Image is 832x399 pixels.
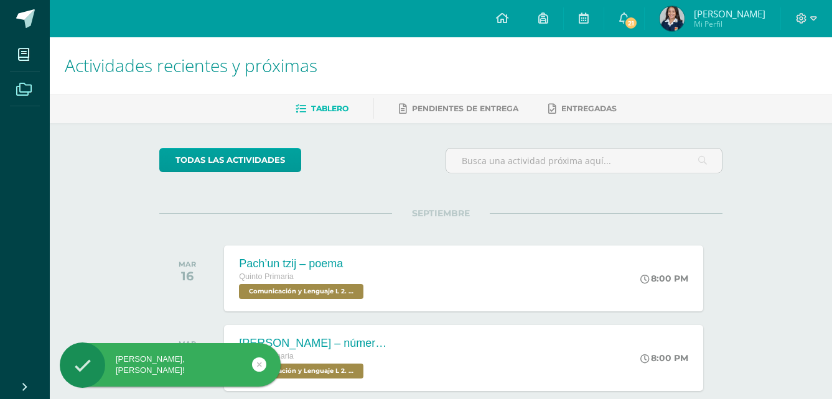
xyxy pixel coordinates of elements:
[446,149,722,173] input: Busca una actividad próxima aquí...
[412,104,518,113] span: Pendientes de entrega
[660,6,685,31] img: 85340f061e8e9f5ddb153db0e82a8ccd.png
[624,16,638,30] span: 21
[694,19,765,29] span: Mi Perfil
[296,99,348,119] a: Tablero
[239,272,294,281] span: Quinto Primaria
[239,337,388,350] div: [PERSON_NAME] – números mayas
[640,352,688,364] div: 8:00 PM
[65,53,317,77] span: Actividades recientes y próximas
[561,104,617,113] span: Entregadas
[399,99,518,119] a: Pendientes de entrega
[311,104,348,113] span: Tablero
[548,99,617,119] a: Entregadas
[179,339,196,348] div: MAR
[640,273,688,284] div: 8:00 PM
[179,268,196,283] div: 16
[239,284,363,299] span: Comunicación y Lenguaje L 2. Segundo Idioma 'A'
[159,148,301,172] a: todas las Actividades
[694,7,765,20] span: [PERSON_NAME]
[179,260,196,268] div: MAR
[392,208,490,219] span: SEPTIEMBRE
[60,354,281,376] div: [PERSON_NAME], [PERSON_NAME]!
[239,257,367,270] div: Pach’un tzij – poema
